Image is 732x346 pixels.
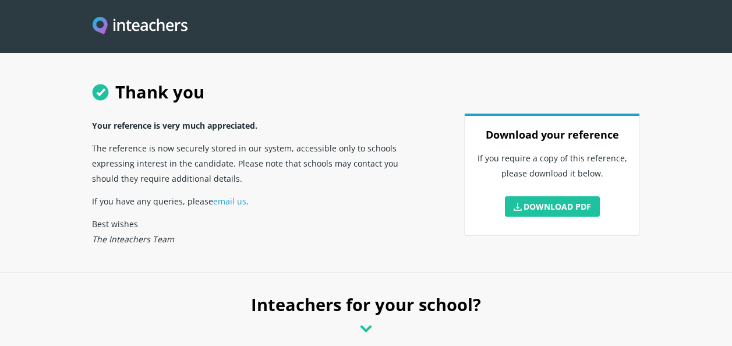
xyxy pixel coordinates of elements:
em: The Inteachers Team [92,234,174,245]
a: Visit this site's homepage [93,17,188,36]
h3: Download your reference [476,123,628,146]
h1: Thank you [92,68,639,114]
p: Best wishes [92,212,406,250]
img: Inteachers [93,17,188,36]
p: If you require a copy of this reference, please download it below. [476,146,628,192]
p: If you have any queries, please . [92,189,406,212]
a: Download PDF [505,196,600,217]
a: email us [213,196,246,207]
p: Your reference is very much appreciated. [92,114,406,136]
p: The reference is now securely stored in our system, accessible only to schools expressing interes... [92,136,406,189]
